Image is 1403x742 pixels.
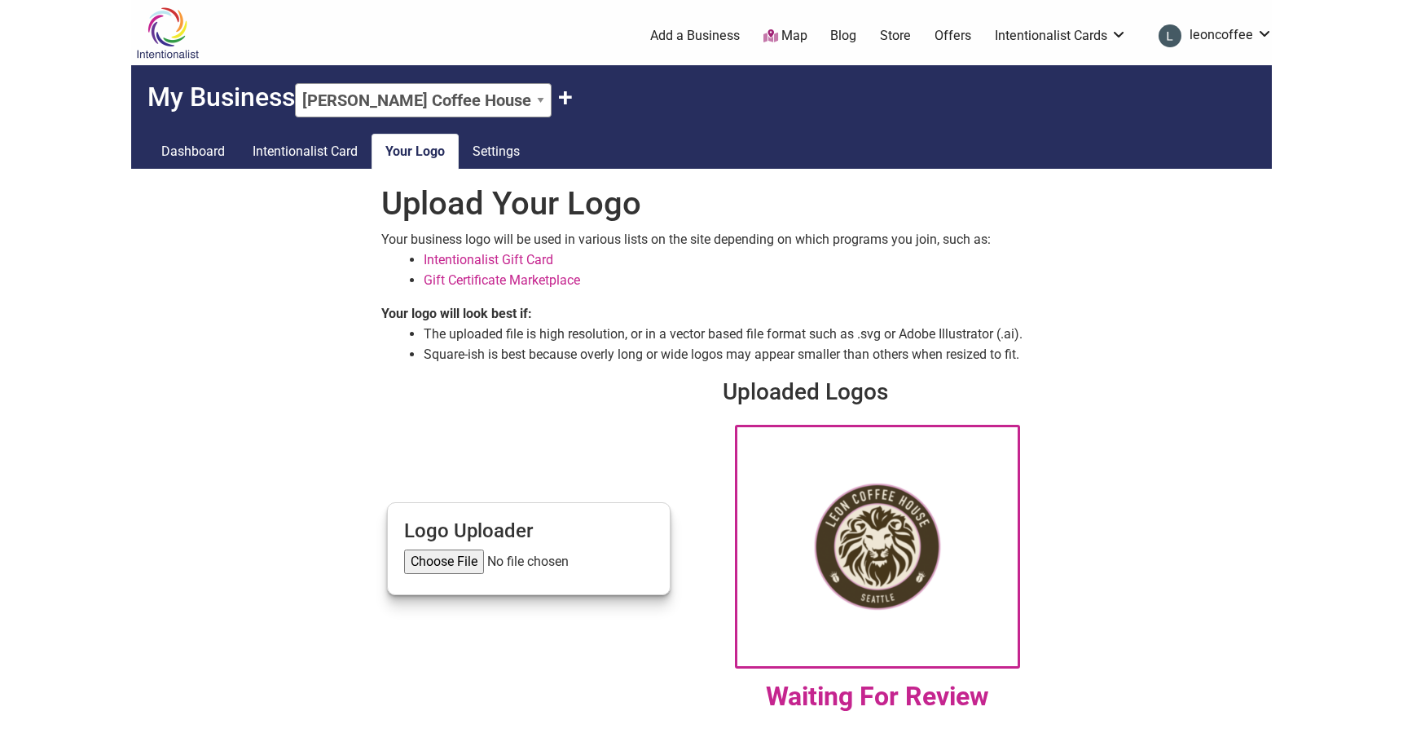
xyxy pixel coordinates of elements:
[381,184,1023,291] div: Your business logo will be used in various lists on the site depending on which programs you join...
[995,27,1127,45] a: Intentionalist Cards
[723,677,1032,716] div: Waiting For Review
[381,306,532,321] b: Your logo will look best if:
[147,134,239,170] a: Dashboard
[404,519,653,543] h4: Logo Uploader
[424,252,553,267] a: Intentionalist Gift Card
[424,344,1023,365] li: Square-ish is best because overly long or wide logos may appear smaller than others when resized ...
[558,82,573,113] button: Claim Another
[880,27,911,45] a: Store
[372,134,459,170] a: Your Logo
[1150,21,1273,51] a: leoncoffee
[459,134,534,170] a: Settings
[830,27,856,45] a: Blog
[129,7,206,60] img: Intentionalist
[763,27,807,46] a: Map
[650,27,740,45] a: Add a Business
[424,324,1023,345] li: The uploaded file is high resolution, or in a vector based file format such as .svg or Adobe Illu...
[935,27,971,45] a: Offers
[131,65,1272,117] h2: My Business
[239,134,372,170] a: Intentionalist Card
[381,184,1023,223] h1: Upload Your Logo
[723,378,1032,406] h3: Uploaded Logos
[424,272,580,288] a: Gift Certificate Marketplace
[735,425,1020,669] img: company business logo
